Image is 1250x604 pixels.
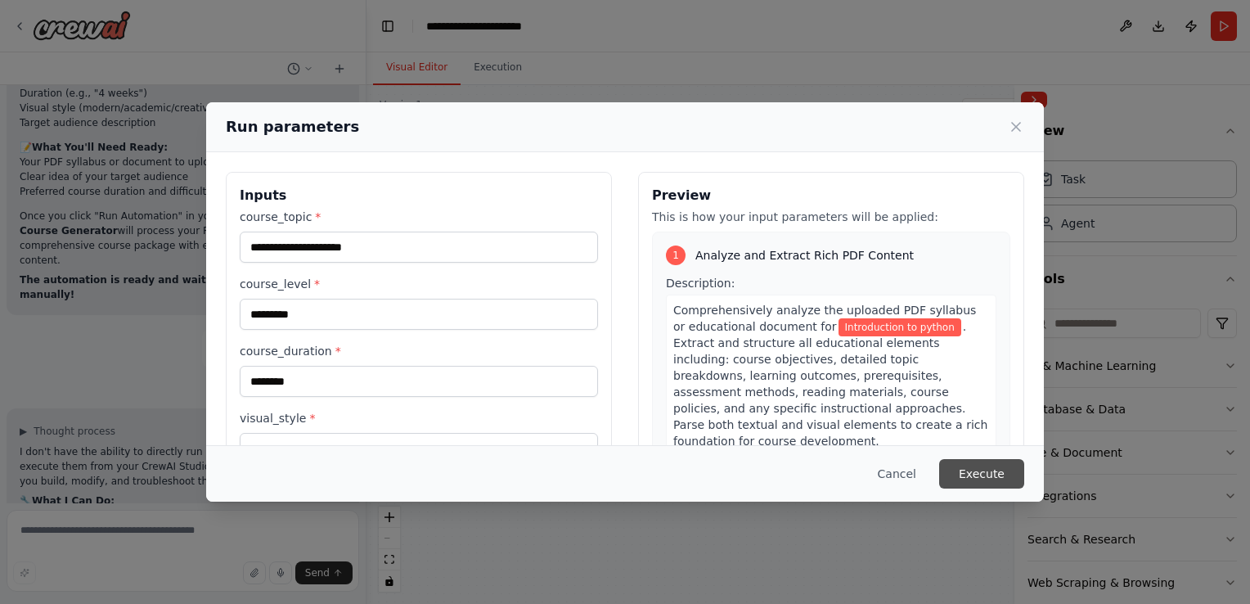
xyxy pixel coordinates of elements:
span: Description: [666,277,735,290]
h2: Run parameters [226,115,359,138]
label: course_duration [240,343,598,359]
span: Variable: course_topic [839,318,961,336]
span: Comprehensively analyze the uploaded PDF syllabus or educational document for [673,304,976,333]
label: visual_style [240,410,598,426]
label: course_level [240,276,598,292]
div: 1 [666,246,686,265]
h3: Preview [652,186,1010,205]
button: Execute [939,459,1024,489]
button: Cancel [865,459,929,489]
p: This is how your input parameters will be applied: [652,209,1010,225]
h3: Inputs [240,186,598,205]
label: course_topic [240,209,598,225]
span: Analyze and Extract Rich PDF Content [695,247,914,264]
